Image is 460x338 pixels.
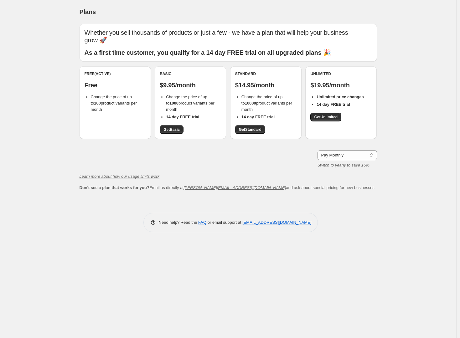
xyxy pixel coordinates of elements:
[163,127,180,132] span: Get Basic
[94,101,101,105] b: 100
[317,102,350,107] b: 14 day FREE trial
[235,81,297,89] p: $14.95/month
[85,29,372,44] p: Whether you sell thousands of products or just a few - we have a plan that will help your busines...
[183,185,286,190] a: [PERSON_NAME][EMAIL_ADDRESS][DOMAIN_NAME]
[206,220,242,225] span: or email support at
[241,115,275,119] b: 14 day FREE trial
[160,81,221,89] p: $9.95/month
[80,185,149,190] b: Don't see a plan that works for you?
[318,163,370,167] i: Switch to yearly to save 16%
[166,95,214,112] span: Change the price of up to product variants per month
[314,115,338,120] span: Get Unlimited
[160,71,221,76] div: Basic
[310,113,341,121] a: GetUnlimited
[235,125,265,134] a: GetStandard
[239,127,261,132] span: Get Standard
[85,49,331,56] b: As a first time customer, you qualify for a 14 day FREE trial on all upgraded plans 🎉
[85,81,146,89] p: Free
[245,101,256,105] b: 10000
[80,185,375,190] span: Email us directly at and ask about special pricing for new businesses
[160,125,183,134] a: GetBasic
[91,95,137,112] span: Change the price of up to product variants per month
[169,101,178,105] b: 1000
[310,81,372,89] p: $19.95/month
[241,95,292,112] span: Change the price of up to product variants per month
[159,220,199,225] span: Need help? Read the
[166,115,199,119] b: 14 day FREE trial
[80,174,160,179] a: Learn more about how our usage limits work
[317,95,364,99] b: Unlimited price changes
[242,220,311,225] a: [EMAIL_ADDRESS][DOMAIN_NAME]
[198,220,206,225] a: FAQ
[80,8,96,15] span: Plans
[310,71,372,76] div: Unlimited
[235,71,297,76] div: Standard
[85,71,146,76] div: Free (Active)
